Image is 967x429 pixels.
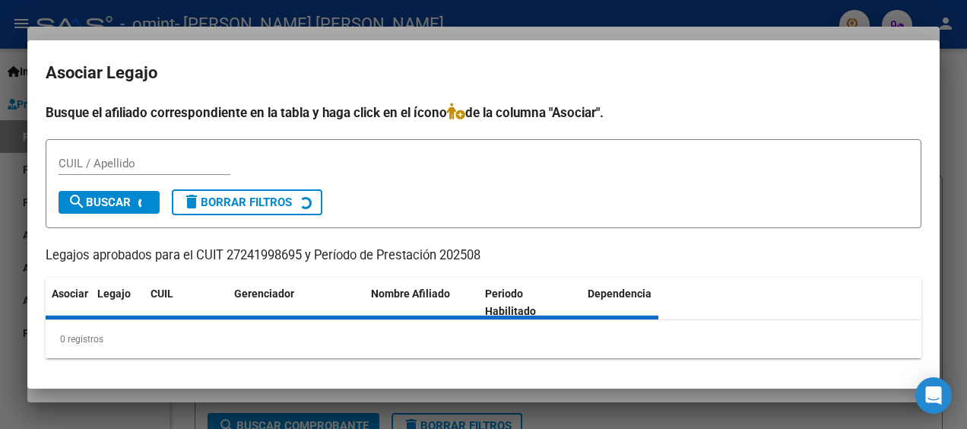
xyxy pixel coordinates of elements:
span: Asociar [52,288,88,300]
mat-icon: search [68,192,86,211]
span: Periodo Habilitado [485,288,536,317]
span: CUIL [151,288,173,300]
datatable-header-cell: Periodo Habilitado [479,278,582,328]
span: Legajo [97,288,131,300]
datatable-header-cell: Legajo [91,278,144,328]
span: Nombre Afiliado [371,288,450,300]
mat-icon: delete [182,192,201,211]
h2: Asociar Legajo [46,59,921,87]
h4: Busque el afiliado correspondiente en la tabla y haga click en el ícono de la columna "Asociar". [46,103,921,122]
button: Borrar Filtros [172,189,322,215]
datatable-header-cell: CUIL [144,278,228,328]
span: Buscar [68,195,131,209]
datatable-header-cell: Dependencia [582,278,696,328]
datatable-header-cell: Asociar [46,278,91,328]
div: 0 registros [46,320,921,358]
datatable-header-cell: Nombre Afiliado [365,278,479,328]
span: Gerenciador [234,288,294,300]
p: Legajos aprobados para el CUIT 27241998695 y Período de Prestación 202508 [46,246,921,265]
div: Open Intercom Messenger [915,377,952,414]
button: Buscar [59,191,160,214]
datatable-header-cell: Gerenciador [228,278,365,328]
span: Dependencia [588,288,652,300]
span: Borrar Filtros [182,195,292,209]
